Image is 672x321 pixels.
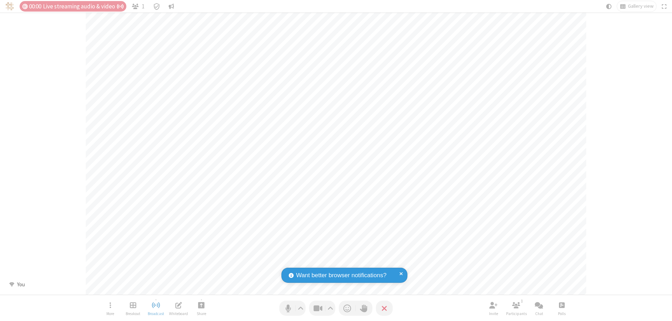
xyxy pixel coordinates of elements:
span: Share [197,312,206,316]
button: Manage Breakout Rooms [122,298,143,318]
button: Open menu [100,298,121,318]
button: Open shared whiteboard [168,298,189,318]
button: Mute (⌘+Shift+A) [279,301,306,316]
div: 1 [519,298,525,304]
span: Want better browser notifications? [296,271,386,280]
span: Broadcast [148,312,164,316]
button: Open chat [528,298,549,318]
img: QA Selenium DO NOT DELETE OR CHANGE [6,2,14,11]
span: Auto broadcast is active [117,4,124,9]
button: Video setting [326,301,335,316]
span: 00:00 [29,3,41,10]
button: Invite participants (⌘+Shift+I) [483,298,504,318]
div: Meeting details Encryption enabled [150,1,163,12]
button: Open participant list [129,1,147,12]
button: Open poll [551,298,572,318]
button: Stop broadcast [145,298,166,318]
span: Participants [506,312,527,316]
button: Fullscreen [659,1,670,12]
button: Conversation [166,1,177,12]
button: End or leave meeting [376,301,393,316]
button: Open participant list [506,298,527,318]
span: Gallery view [628,4,653,9]
button: Audio settings [296,301,306,316]
button: Send a reaction [339,301,356,316]
button: Stop video (⌘+Shift+V) [309,301,335,316]
span: Chat [535,312,543,316]
span: Breakout [126,312,140,316]
button: Start sharing [191,298,212,318]
span: Polls [558,312,566,316]
span: More [106,312,114,316]
span: Whiteboard [169,312,188,316]
button: Change layout [617,1,656,12]
span: Invite [489,312,498,316]
span: 1 [142,3,145,10]
button: Raise hand [356,301,372,316]
div: You [14,281,27,289]
button: Using system theme [603,1,615,12]
div: Timer [20,1,126,12]
span: Live streaming audio & video [43,3,124,10]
